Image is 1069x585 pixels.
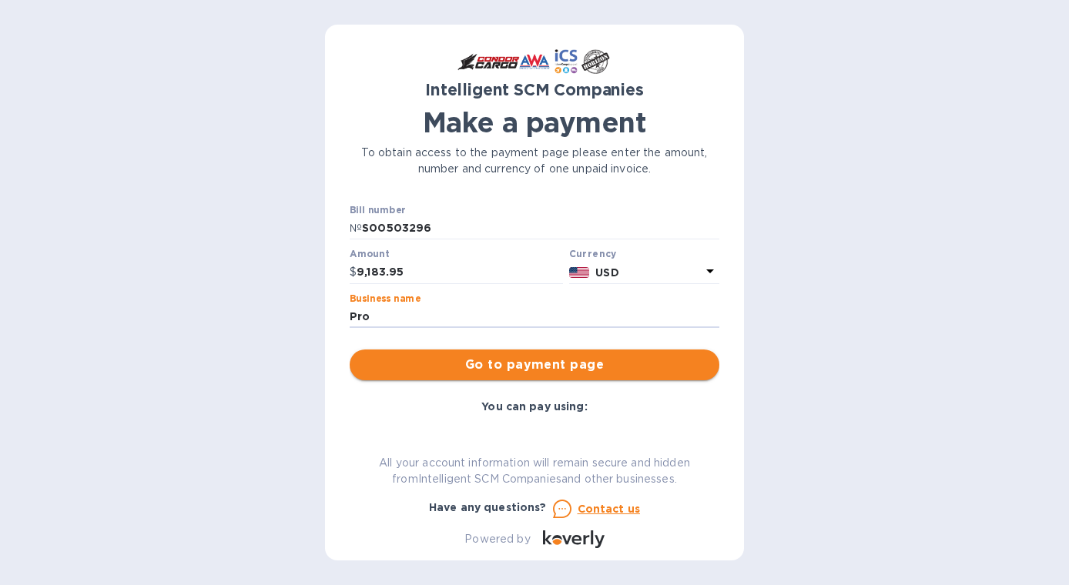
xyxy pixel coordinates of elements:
[362,217,719,240] input: Enter bill number
[350,294,421,303] label: Business name
[350,455,719,487] p: All your account information will remain secure and hidden from Intelligent SCM Companies and oth...
[350,220,362,236] p: №
[429,501,547,513] b: Have any questions?
[362,356,707,374] span: Go to payment page
[569,248,617,259] b: Currency
[425,80,644,99] b: Intelligent SCM Companies
[595,266,618,279] b: USD
[350,264,357,280] p: $
[350,349,719,380] button: Go to payment page
[569,267,590,278] img: USD
[350,250,389,259] label: Amount
[350,145,719,177] p: To obtain access to the payment page please enter the amount, number and currency of one unpaid i...
[350,306,719,329] input: Enter business name
[357,261,563,284] input: 0.00
[464,531,530,547] p: Powered by
[481,400,587,413] b: You can pay using:
[578,503,641,515] u: Contact us
[350,106,719,139] h1: Make a payment
[350,206,405,215] label: Bill number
